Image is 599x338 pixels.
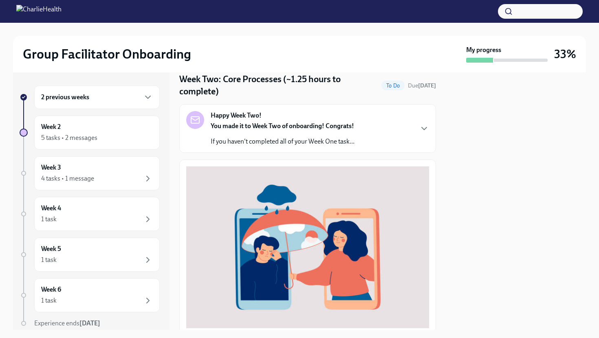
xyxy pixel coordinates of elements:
h6: 2 previous weeks [41,93,89,102]
span: Experience ends [34,319,100,327]
h6: Week 2 [41,122,61,131]
div: 1 task [41,296,57,305]
div: 1 task [41,215,57,224]
h2: Group Facilitator Onboarding [23,46,191,62]
span: Due [408,82,436,89]
strong: Happy Week Two! [211,111,262,120]
div: 2 previous weeks [34,85,160,109]
strong: [DATE] [79,319,100,327]
a: Week 51 task [20,238,160,272]
a: Week 34 tasks • 1 message [20,156,160,190]
a: Week 41 task [20,197,160,231]
h6: Week 5 [41,244,61,253]
div: 1 task [41,255,57,264]
strong: My progress [466,46,501,55]
h6: Week 4 [41,204,61,213]
p: If you haven't completed all of your Week One task... [211,137,355,146]
span: September 29th, 2025 09:00 [408,82,436,89]
h4: Week Two: Core Processes (~1.25 hours to complete) [179,73,378,98]
h6: Week 3 [41,163,61,172]
h6: Week 6 [41,285,61,294]
div: 4 tasks • 1 message [41,174,94,183]
strong: You made it to Week Two of onboarding! Congrats! [211,122,354,130]
strong: [DATE] [418,82,436,89]
a: Week 61 task [20,278,160,312]
div: 5 tasks • 2 messages [41,133,97,142]
img: CharlieHealth [16,5,62,18]
span: To Do [381,83,405,89]
h3: 33% [554,47,576,61]
button: Zoom image [186,166,429,328]
a: Week 25 tasks • 2 messages [20,116,160,150]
